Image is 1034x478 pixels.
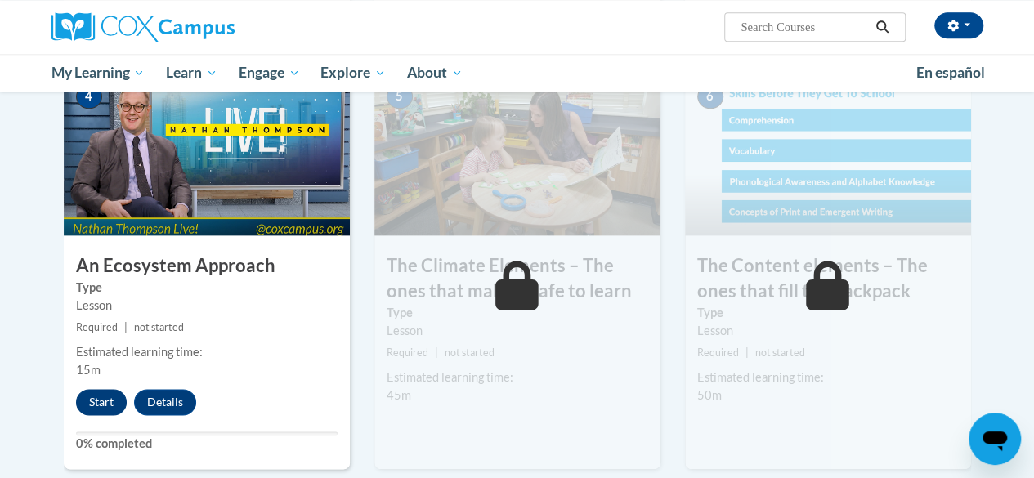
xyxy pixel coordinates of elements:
img: Cox Campus [51,12,235,42]
button: Search [870,17,894,37]
h3: The Content elements – The ones that fill the backpack [685,253,971,304]
img: Course Image [374,72,660,235]
a: About [396,54,473,92]
a: Explore [310,54,396,92]
span: | [745,346,749,359]
h3: The Climate Elements – The ones that make it safe to learn [374,253,660,304]
span: not started [445,346,495,359]
img: Course Image [64,72,350,235]
span: not started [134,321,184,333]
a: My Learning [41,54,156,92]
span: 45m [387,388,411,402]
span: About [407,63,463,83]
label: 0% completed [76,435,338,453]
a: Cox Campus [51,12,346,42]
label: Type [697,304,959,322]
div: Main menu [39,54,996,92]
input: Search Courses [739,17,870,37]
div: Lesson [76,297,338,315]
span: | [435,346,438,359]
a: En español [906,56,996,90]
button: Details [134,389,196,415]
a: Engage [228,54,311,92]
span: En español [916,64,985,81]
span: 5 [387,84,413,109]
div: Lesson [697,322,959,340]
span: Engage [239,63,300,83]
span: 50m [697,388,722,402]
div: Estimated learning time: [697,369,959,386]
span: 6 [697,84,723,109]
span: Explore [320,63,386,83]
img: Course Image [685,72,971,235]
span: Required [697,346,739,359]
span: My Learning [51,63,145,83]
span: 15m [76,363,101,377]
button: Account Settings [934,12,983,38]
span: not started [755,346,805,359]
h3: An Ecosystem Approach [64,253,350,279]
label: Type [76,279,338,297]
iframe: Button to launch messaging window [969,413,1021,465]
button: Start [76,389,127,415]
span: 4 [76,84,102,109]
a: Learn [155,54,228,92]
span: | [124,321,128,333]
span: Required [76,321,118,333]
span: Learn [166,63,217,83]
div: Lesson [387,322,648,340]
label: Type [387,304,648,322]
div: Estimated learning time: [387,369,648,386]
span: Required [387,346,428,359]
div: Estimated learning time: [76,343,338,361]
